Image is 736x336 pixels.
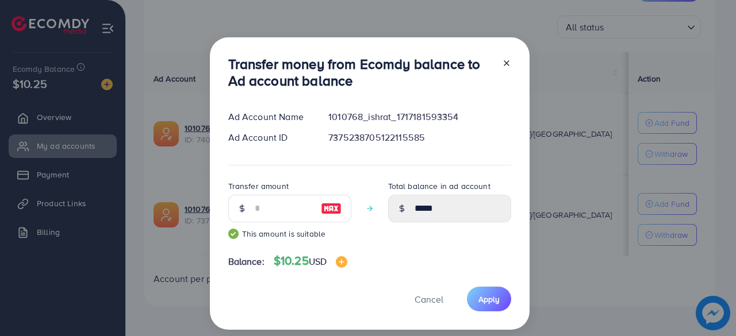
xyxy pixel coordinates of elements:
[228,229,239,239] img: guide
[321,202,342,215] img: image
[478,293,500,305] span: Apply
[319,131,520,144] div: 7375238705122115585
[228,255,264,268] span: Balance:
[415,293,443,306] span: Cancel
[228,180,289,192] label: Transfer amount
[274,254,347,268] h4: $10.25
[400,287,458,311] button: Cancel
[388,180,490,192] label: Total balance in ad account
[467,287,511,311] button: Apply
[219,131,320,144] div: Ad Account ID
[228,56,493,89] h3: Transfer money from Ecomdy balance to Ad account balance
[228,228,351,240] small: This amount is suitable
[319,110,520,123] div: 1010768_ishrat_1717181593354
[309,255,327,268] span: USD
[336,256,347,268] img: image
[219,110,320,123] div: Ad Account Name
